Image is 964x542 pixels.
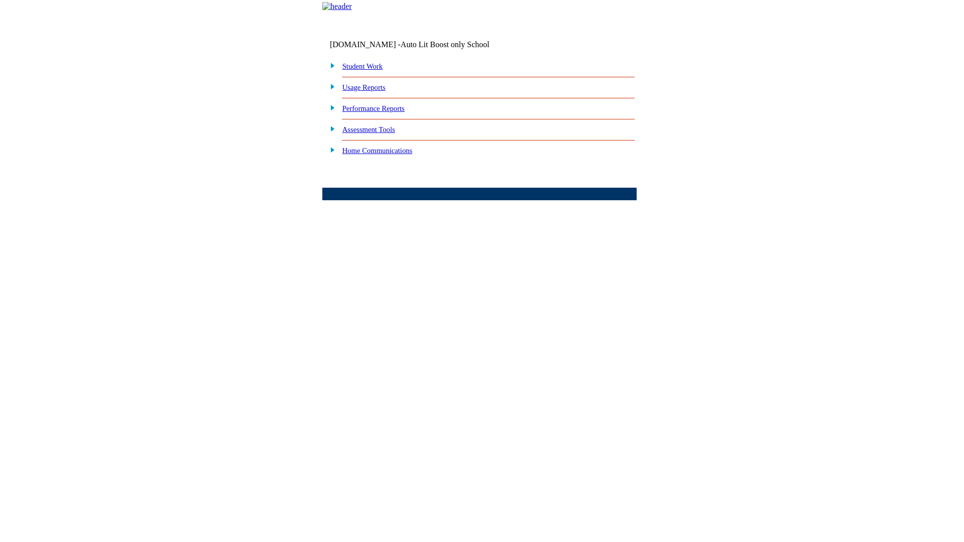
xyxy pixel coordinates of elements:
[401,40,490,49] nobr: Auto Lit Boost only School
[322,2,352,11] img: header
[325,145,335,154] img: plus.gif
[342,125,395,133] a: Assessment Tools
[342,62,383,70] a: Student Work
[342,147,413,155] a: Home Communications
[342,83,386,91] a: Usage Reports
[325,124,335,133] img: plus.gif
[325,61,335,70] img: plus.gif
[330,40,515,49] td: [DOMAIN_NAME] -
[325,103,335,112] img: plus.gif
[325,82,335,91] img: plus.gif
[342,104,405,112] a: Performance Reports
